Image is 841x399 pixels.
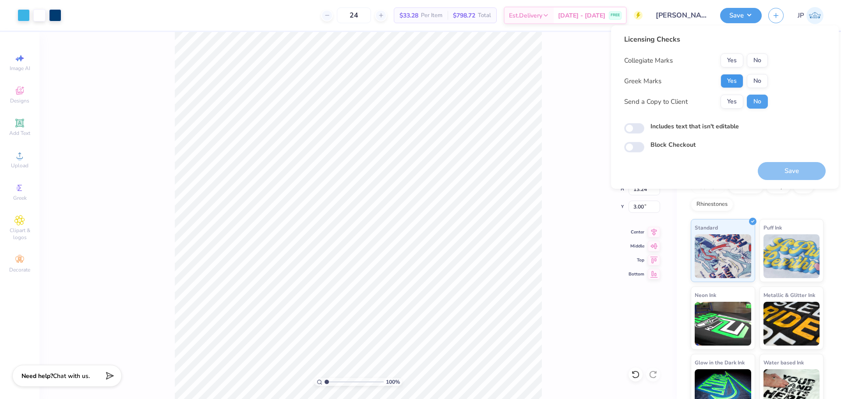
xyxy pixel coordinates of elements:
button: Yes [721,74,743,88]
span: Water based Ink [763,358,804,367]
a: JP [798,7,823,24]
button: No [747,53,768,67]
input: – – [337,7,371,23]
span: Decorate [9,266,30,273]
span: Glow in the Dark Ink [695,358,745,367]
span: Neon Ink [695,290,716,300]
span: Center [629,229,644,235]
span: JP [798,11,804,21]
span: FREE [611,12,620,18]
span: Bottom [629,271,644,277]
span: Puff Ink [763,223,782,232]
button: Save [720,8,762,23]
img: Metallic & Glitter Ink [763,302,820,346]
span: Clipart & logos [4,227,35,241]
button: Yes [721,53,743,67]
img: Standard [695,234,751,278]
button: Yes [721,95,743,109]
button: No [747,95,768,109]
span: Image AI [10,65,30,72]
div: Send a Copy to Client [624,97,688,107]
label: Block Checkout [650,140,696,149]
input: Untitled Design [649,7,714,24]
span: Add Text [9,130,30,137]
span: Standard [695,223,718,232]
div: Rhinestones [691,198,733,211]
div: Collegiate Marks [624,56,673,66]
img: Neon Ink [695,302,751,346]
span: Per Item [421,11,442,20]
span: Metallic & Glitter Ink [763,290,815,300]
span: Est. Delivery [509,11,542,20]
span: Upload [11,162,28,169]
span: Greek [13,194,27,201]
span: 100 % [386,378,400,386]
label: Includes text that isn't editable [650,122,739,131]
span: Middle [629,243,644,249]
div: Greek Marks [624,76,661,86]
button: No [747,74,768,88]
span: $798.72 [453,11,475,20]
img: John Paul Torres [806,7,823,24]
span: Designs [10,97,29,104]
img: Puff Ink [763,234,820,278]
span: [DATE] - [DATE] [558,11,605,20]
div: Licensing Checks [624,34,768,45]
span: Top [629,257,644,263]
span: Chat with us. [53,372,90,380]
strong: Need help? [21,372,53,380]
span: Total [478,11,491,20]
span: $33.28 [399,11,418,20]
